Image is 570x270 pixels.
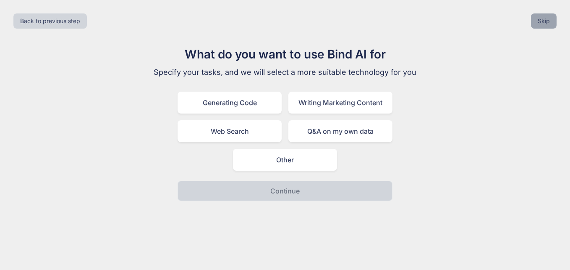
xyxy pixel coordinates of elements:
[178,92,282,114] div: Generating Code
[13,13,87,29] button: Back to previous step
[178,181,392,201] button: Continue
[270,186,300,196] p: Continue
[178,120,282,142] div: Web Search
[144,66,426,78] p: Specify your tasks, and we will select a more suitable technology for you
[144,45,426,63] h1: What do you want to use Bind AI for
[288,92,392,114] div: Writing Marketing Content
[288,120,392,142] div: Q&A on my own data
[531,13,557,29] button: Skip
[233,149,337,171] div: Other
